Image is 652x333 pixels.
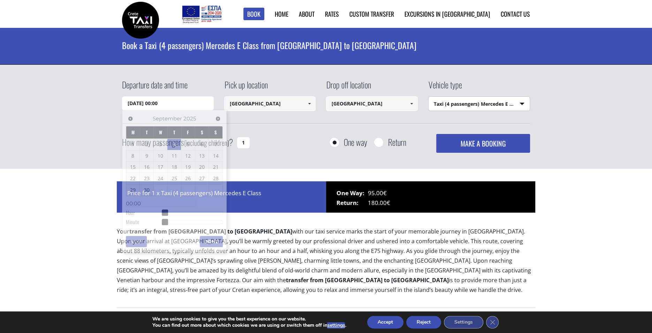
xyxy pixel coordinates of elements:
a: 18 [167,161,181,173]
a: Home [275,9,288,18]
button: Reject [406,316,441,328]
a: 10 [154,150,167,161]
a: 16 [140,161,153,173]
dt: Minute [126,218,165,227]
a: 13 [195,150,209,161]
a: 4 [167,139,181,150]
a: 17 [154,161,167,173]
span: Taxi (4 passengers) Mercedes E Class [429,97,530,111]
img: Crete Taxi Transfers | Book a Taxi transfer from Heraklion airport to Rethymnon city | Crete Taxi... [122,2,159,39]
a: Previous [126,114,135,123]
span: Sunday [214,129,217,136]
a: Excursions in [GEOGRAPHIC_DATA] [404,9,490,18]
a: 1 [126,139,140,150]
a: 23 [140,173,153,184]
a: 21 [209,161,222,173]
button: Settings [444,316,483,328]
a: 26 [181,173,195,184]
button: Done [200,236,223,247]
span: Friday [187,129,189,136]
span: Previous [128,116,133,121]
a: 24 [154,173,167,184]
span: Wednesday [159,129,162,136]
span: Tuesday [146,129,148,136]
a: Crete Taxi Transfers | Book a Taxi transfer from Heraklion airport to Rethymnon city | Crete Taxi... [122,16,159,23]
a: 28 [209,173,222,184]
input: Select pickup location [224,96,316,111]
button: settings [327,322,345,328]
a: About [299,9,314,18]
button: Close GDPR Cookie Banner [486,316,499,328]
button: Accept [367,316,403,328]
a: 15 [126,161,140,173]
label: Vehicle type [428,79,462,96]
p: Your with our taxi service marks the start of your memorable journey in [GEOGRAPHIC_DATA]. Upon y... [117,227,535,301]
span: September [153,115,182,122]
button: MAKE A BOOKING [436,134,530,153]
span: 2025 [183,115,196,122]
label: Departure date and time [122,79,188,96]
input: Select drop-off location [326,96,418,111]
p: We are using cookies to give you the best experience on our website. [152,316,346,322]
a: 11 [167,150,181,161]
span: Return: [336,198,368,208]
a: Rates [325,9,339,18]
label: Return [388,138,406,146]
a: 5 [181,139,195,150]
span: Next [215,116,221,121]
a: Next [213,114,223,123]
a: Show All Items [304,96,315,111]
label: One way [344,138,367,146]
dt: Hour [126,209,165,218]
a: 25 [167,173,181,184]
a: Show All Items [405,96,417,111]
span: Thursday [173,129,175,136]
a: 29 [126,184,140,196]
a: 20 [195,161,209,173]
span: Saturday [200,129,203,136]
a: 19 [181,161,195,173]
a: Contact us [501,9,530,18]
a: 7 [209,139,222,150]
p: You can find out more about which cookies we are using or switch them off in . [152,322,346,328]
label: Pick up location [224,79,268,96]
a: 12 [181,150,195,161]
a: 14 [209,150,222,161]
div: Price for 1 x Taxi (4 passengers) Mercedes E Class [117,181,326,213]
a: 8 [126,150,140,161]
a: Book [243,8,264,21]
a: Custom Transfer [349,9,394,18]
h1: Book a Taxi (4 passengers) Mercedes E Class from [GEOGRAPHIC_DATA] to [GEOGRAPHIC_DATA] [122,28,530,63]
a: 3 [154,139,167,150]
div: 95.00€ 180.00€ [326,181,535,213]
span: One Way: [336,188,368,198]
a: 6 [195,139,209,150]
a: 2 [140,139,153,150]
label: Drop off location [326,79,371,96]
a: 30 [140,184,153,196]
a: 9 [140,150,153,161]
a: 27 [195,173,209,184]
a: 22 [126,173,140,184]
button: Now [126,236,147,247]
img: e-bannersEUERDF180X90.jpg [181,3,222,24]
span: Monday [131,129,135,136]
b: transfer from [GEOGRAPHIC_DATA] to [GEOGRAPHIC_DATA] [286,276,449,284]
